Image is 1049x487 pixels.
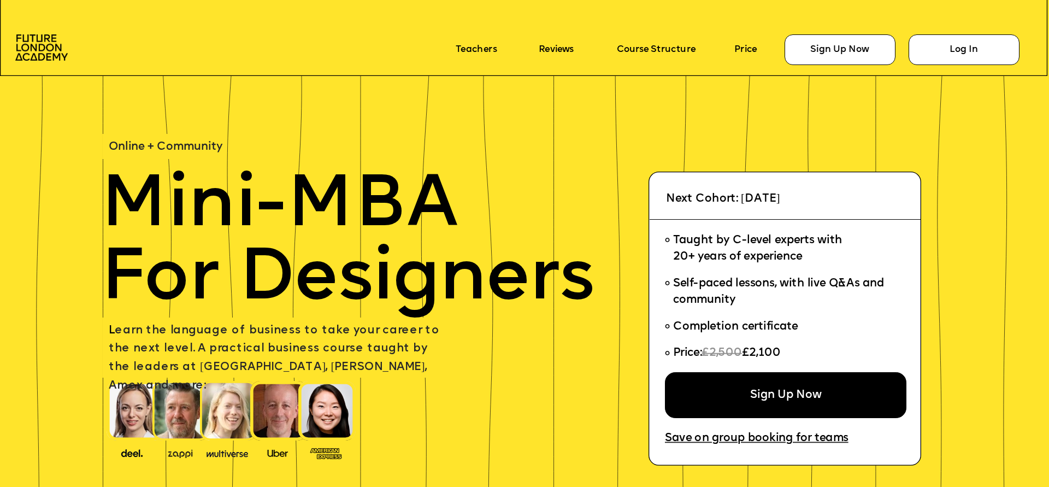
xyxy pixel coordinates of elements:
a: Price [734,44,757,55]
span: L [109,325,115,336]
img: image-b7d05013-d886-4065-8d38-3eca2af40620.png [203,445,252,459]
span: Self-paced lessons, with live Q&As and community [673,278,887,306]
img: image-b2f1584c-cbf7-4a77-bbe0-f56ae6ee31f2.png [160,447,201,458]
span: Online + Community [109,142,222,153]
a: Save on group booking for teams [665,432,848,444]
span: For Designers [101,244,594,316]
span: £2,100 [741,348,780,359]
a: Teachers [456,44,497,55]
a: Course Structure [617,44,696,55]
img: image-99cff0b2-a396-4aab-8550-cf4071da2cb9.png [257,447,298,458]
span: Price: [673,348,702,359]
span: Completion certificate [673,321,798,332]
span: Taught by C-level experts with 20+ years of experience [673,235,842,263]
img: image-aac980e9-41de-4c2d-a048-f29dd30a0068.png [15,34,68,61]
a: Reviews [539,44,574,55]
span: £2,500 [702,348,741,359]
img: image-93eab660-639c-4de6-957c-4ae039a0235a.png [305,445,346,460]
img: image-388f4489-9820-4c53-9b08-f7df0b8d4ae2.png [111,445,152,459]
span: earn the language of business to take your career to the next level. A practical business course ... [109,325,443,391]
span: Next Cohort: [DATE] [666,193,780,204]
span: Mini-MBA [101,171,458,244]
